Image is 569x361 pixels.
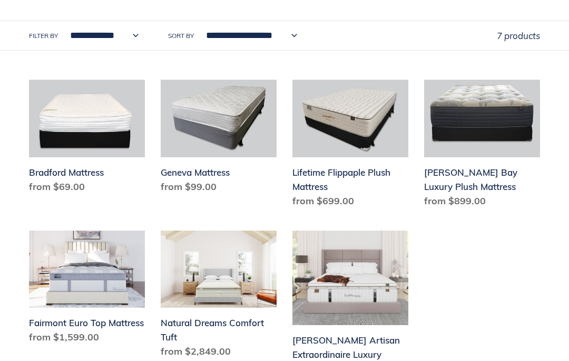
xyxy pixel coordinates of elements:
a: Lifetime Flippaple Plush Mattress [292,80,408,212]
a: Chadwick Bay Luxury Plush Mattress [424,80,540,212]
a: Geneva Mattress [161,80,277,198]
label: Filter by [29,31,58,41]
a: Fairmont Euro Top Mattress [29,231,145,349]
label: Sort by [168,31,194,41]
a: Bradford Mattress [29,80,145,198]
span: 7 products [497,30,540,41]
